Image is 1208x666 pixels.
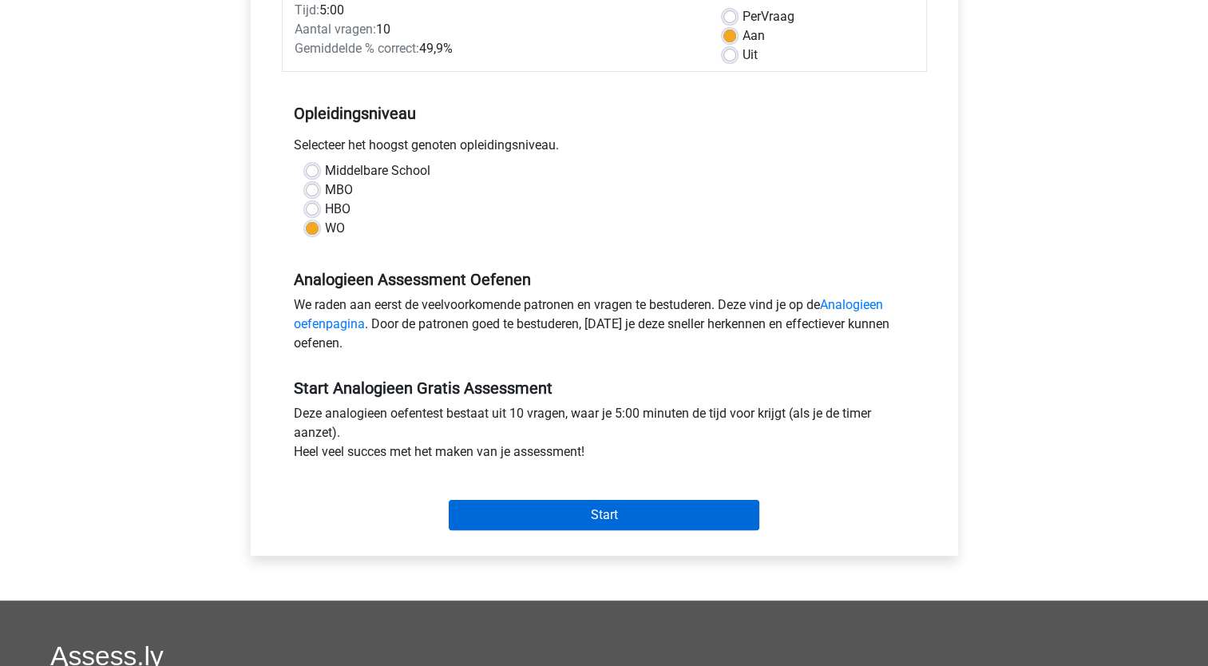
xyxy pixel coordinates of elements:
div: We raden aan eerst de veelvoorkomende patronen en vragen te bestuderen. Deze vind je op de . Door... [282,295,927,359]
label: MBO [325,180,353,200]
input: Start [449,500,759,530]
label: HBO [325,200,351,219]
label: Uit [743,46,758,65]
label: Vraag [743,7,794,26]
div: Deze analogieen oefentest bestaat uit 10 vragen, waar je 5:00 minuten de tijd voor krijgt (als je... [282,404,927,468]
label: Middelbare School [325,161,430,180]
span: Tijd: [295,2,319,18]
h5: Start Analogieen Gratis Assessment [294,379,915,398]
div: 10 [283,20,711,39]
div: 5:00 [283,1,711,20]
span: Per [743,9,761,24]
label: Aan [743,26,765,46]
h5: Analogieen Assessment Oefenen [294,270,915,289]
div: 49,9% [283,39,711,58]
h5: Opleidingsniveau [294,97,915,129]
span: Gemiddelde % correct: [295,41,419,56]
label: WO [325,219,345,238]
span: Aantal vragen: [295,22,376,37]
div: Selecteer het hoogst genoten opleidingsniveau. [282,136,927,161]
